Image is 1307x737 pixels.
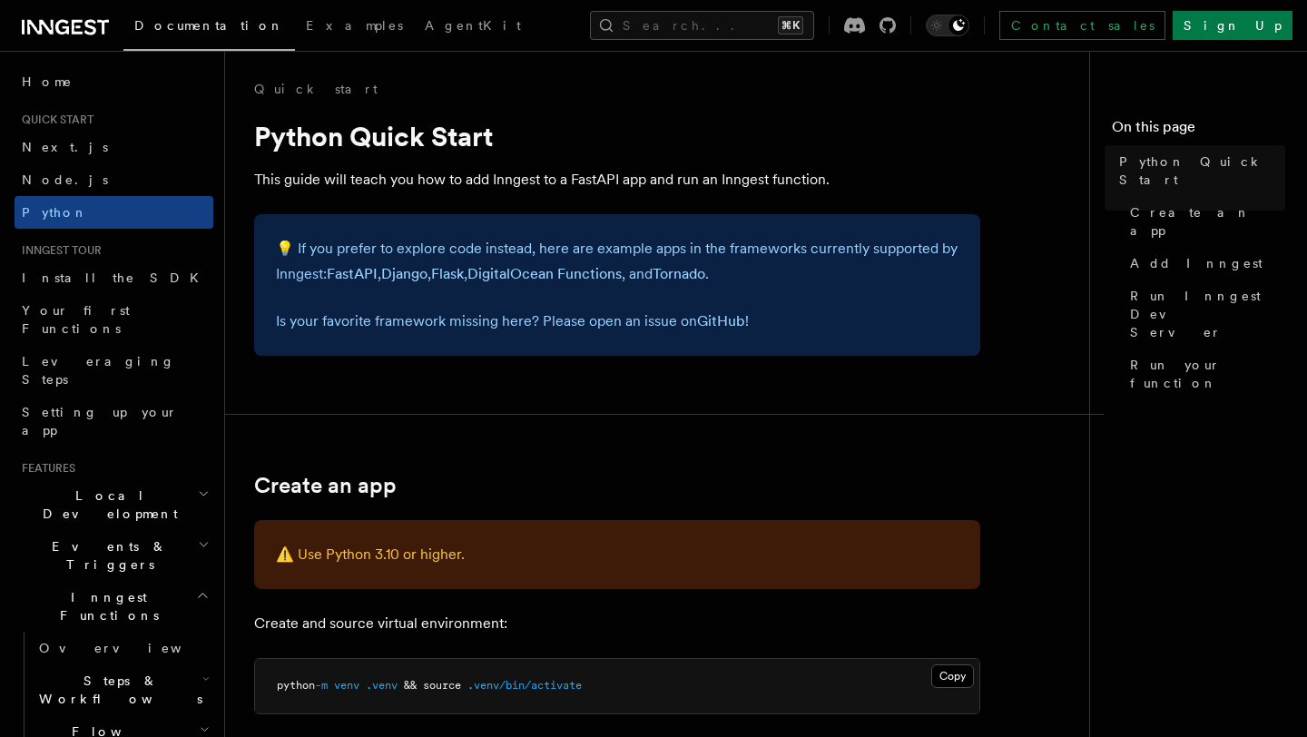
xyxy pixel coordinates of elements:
a: AgentKit [414,5,532,49]
span: Your first Functions [22,303,130,336]
span: Features [15,461,75,476]
a: Create an app [1123,196,1285,247]
button: Steps & Workflows [32,664,213,715]
span: .venv [366,679,398,692]
span: Events & Triggers [15,537,198,574]
span: Setting up your app [22,405,178,437]
span: Local Development [15,486,198,523]
h4: On this page [1112,116,1285,145]
a: GitHub [697,312,745,329]
span: Overview [39,641,226,655]
a: DigitalOcean Functions [467,265,622,282]
span: Next.js [22,140,108,154]
span: Run your function [1130,356,1285,392]
button: Local Development [15,479,213,530]
span: Leveraging Steps [22,354,175,387]
p: 💡 If you prefer to explore code instead, here are example apps in the frameworks currently suppor... [276,236,958,287]
a: Django [381,265,427,282]
a: Overview [32,632,213,664]
span: Add Inngest [1130,254,1263,272]
span: source [423,679,461,692]
a: Leveraging Steps [15,345,213,396]
span: Python Quick Start [1119,152,1285,189]
span: Inngest tour [15,243,102,258]
a: Home [15,65,213,98]
span: Create an app [1130,203,1285,240]
a: Setting up your app [15,396,213,447]
span: Install the SDK [22,270,210,285]
a: Node.js [15,163,213,196]
button: Search...⌘K [590,11,814,40]
a: Run Inngest Dev Server [1123,280,1285,349]
span: AgentKit [425,18,521,33]
span: .venv/bin/activate [467,679,582,692]
span: venv [334,679,359,692]
a: Run your function [1123,349,1285,399]
a: Create an app [254,473,397,498]
p: ⚠️ Use Python 3.10 or higher. [276,542,958,567]
a: Add Inngest [1123,247,1285,280]
h1: Python Quick Start [254,120,980,152]
a: Examples [295,5,414,49]
span: Quick start [15,113,93,127]
a: Flask [431,265,464,282]
span: Inngest Functions [15,588,196,624]
span: Steps & Workflows [32,672,202,708]
span: Examples [306,18,403,33]
span: python [277,679,315,692]
p: This guide will teach you how to add Inngest to a FastAPI app and run an Inngest function. [254,167,980,192]
a: Sign Up [1173,11,1292,40]
span: Documentation [134,18,284,33]
span: Node.js [22,172,108,187]
span: Run Inngest Dev Server [1130,287,1285,341]
p: Create and source virtual environment: [254,611,980,636]
span: -m [315,679,328,692]
a: Python Quick Start [1112,145,1285,196]
kbd: ⌘K [778,16,803,34]
a: Quick start [254,80,378,98]
button: Inngest Functions [15,581,213,632]
a: Your first Functions [15,294,213,345]
a: Python [15,196,213,229]
span: Home [22,73,73,91]
button: Copy [931,664,974,688]
a: Documentation [123,5,295,51]
span: Python [22,205,88,220]
a: FastAPI [327,265,378,282]
span: && [404,679,417,692]
a: Next.js [15,131,213,163]
a: Tornado [653,265,705,282]
a: Contact sales [999,11,1165,40]
button: Toggle dark mode [926,15,969,36]
button: Events & Triggers [15,530,213,581]
p: Is your favorite framework missing here? Please open an issue on ! [276,309,958,334]
a: Install the SDK [15,261,213,294]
